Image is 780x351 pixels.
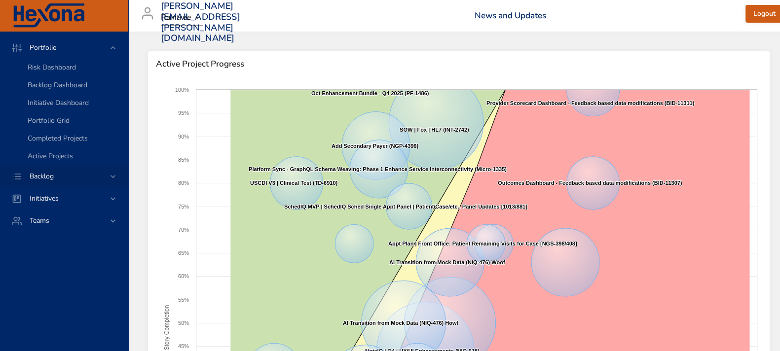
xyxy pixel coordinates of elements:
[178,320,189,326] text: 50%
[22,43,65,52] span: Portfolio
[486,100,695,106] text: Provider Scorecard Dashboard - Feedback based data modifications (BID-11311)
[400,127,469,133] text: SOW | Fox | HL7 (INT-2742)
[12,3,86,28] img: Hexona
[28,151,73,161] span: Active Projects
[389,259,505,265] text: AI Transition from Mock Data (NIQ-476) Woof
[178,204,189,210] text: 75%
[28,134,88,143] span: Completed Projects
[178,297,189,303] text: 55%
[250,180,337,186] text: USCDI V3 | Clinical Test (TD-6910)
[498,180,682,186] text: Outcomes Dashboard - Feedback based data modifications (BID-11307)
[178,157,189,163] text: 85%
[475,10,546,21] a: News and Updates
[163,305,170,351] text: Story Completion
[161,10,203,26] div: Raintree
[388,241,577,246] text: Appt Plan | Front Office: Patient Remaining Visits for Case [NGS-398/408]
[22,216,57,225] span: Teams
[175,87,189,93] text: 100%
[178,227,189,233] text: 70%
[156,59,762,69] span: Active Project Progress
[284,204,527,210] text: SchedIQ MVP | SchedIQ Sched Single Appt Panel | Patient/Case/etc.. Panel Updates [1013/881]
[178,250,189,256] text: 65%
[311,90,429,96] text: Oct Enhancement Bundle - Q4 2025 (PF-1486)
[22,172,62,181] span: Backlog
[332,143,418,149] text: Add Secondary Payer (NGP-4396)
[343,320,458,326] text: AI Transition from Mock Data (NIQ-476) Howl
[178,273,189,279] text: 60%
[161,1,240,43] h3: [PERSON_NAME][EMAIL_ADDRESS][PERSON_NAME][DOMAIN_NAME]
[178,343,189,349] text: 45%
[178,134,189,140] text: 90%
[22,194,67,203] span: Initiatives
[178,110,189,116] text: 95%
[178,180,189,186] text: 80%
[28,98,89,107] span: Initiative Dashboard
[28,116,70,125] span: Portfolio Grid
[753,8,776,20] span: Logout
[28,80,87,90] span: Backlog Dashboard
[249,166,507,172] text: Platform Sync - GraphQL Schema Weaving: Phase 1 Enhance Service Interconnectivity (Micro-1335)
[28,63,76,72] span: Risk Dashboard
